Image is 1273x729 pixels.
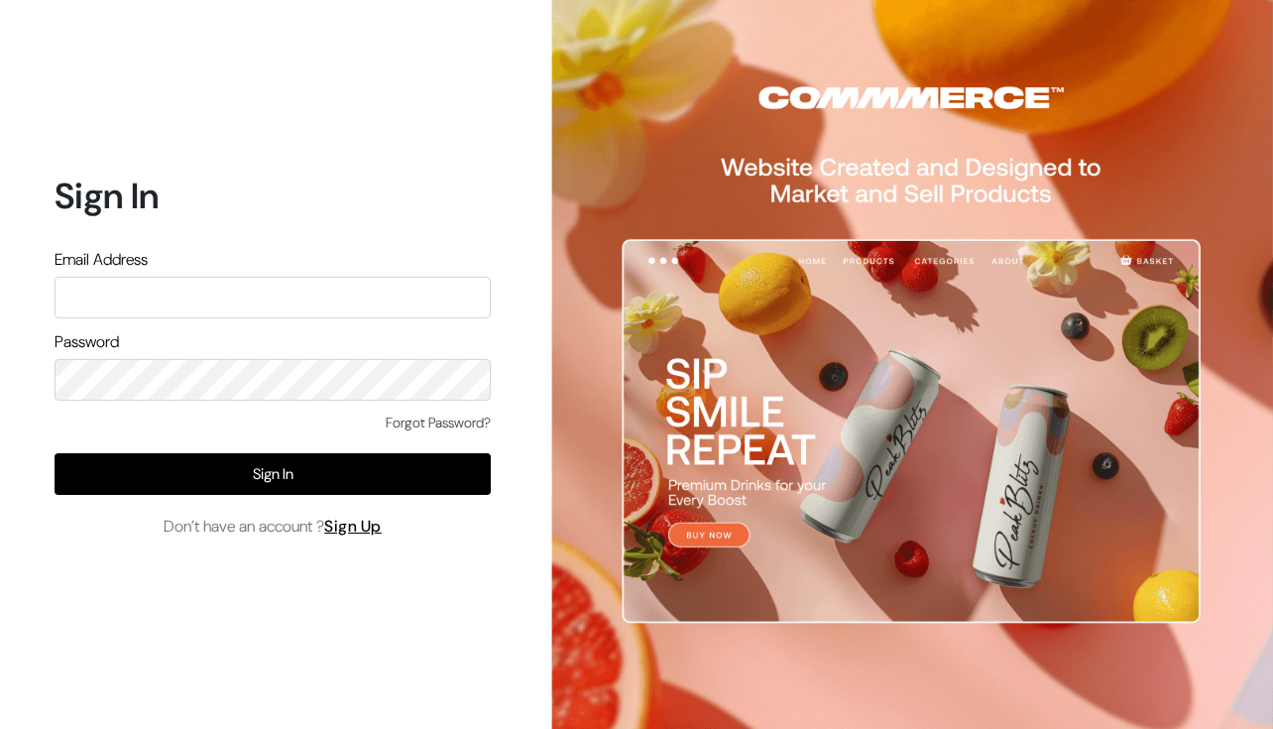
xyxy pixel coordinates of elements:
[55,453,491,495] button: Sign In
[386,413,491,433] a: Forgot Password?
[55,248,148,272] label: Email Address
[324,516,382,537] a: Sign Up
[55,330,119,354] label: Password
[164,515,382,539] span: Don’t have an account ?
[55,175,491,217] h1: Sign In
